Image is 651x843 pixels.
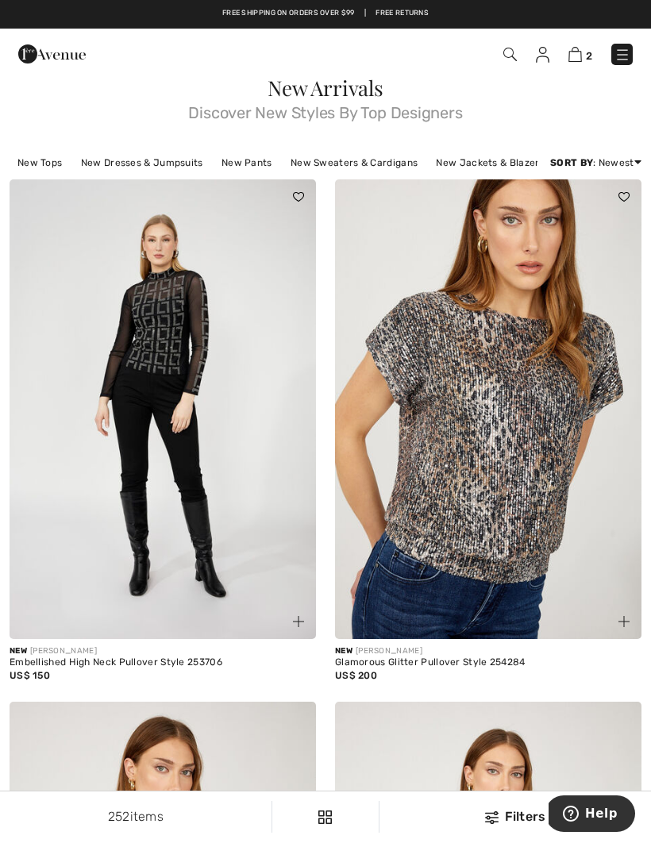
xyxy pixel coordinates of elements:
[614,47,630,63] img: Menu
[318,810,332,824] img: Filters
[550,156,641,170] div: : Newest
[586,50,592,62] span: 2
[214,152,280,173] a: New Pants
[108,809,130,824] span: 252
[10,646,27,656] span: New
[503,48,517,61] img: Search
[618,616,630,627] img: plus_v2.svg
[568,47,582,62] img: Shopping Bag
[73,152,211,173] a: New Dresses & Jumpsuits
[335,645,641,657] div: [PERSON_NAME]
[268,74,383,102] span: New Arrivals
[10,670,50,681] span: US$ 150
[335,646,352,656] span: New
[293,192,304,202] img: heart_black_full.svg
[283,152,426,173] a: New Sweaters & Cardigans
[485,811,499,824] img: Filters
[428,152,552,173] a: New Jackets & Blazers
[389,807,641,826] div: Filters
[364,8,366,19] span: |
[222,8,355,19] a: Free shipping on orders over $99
[10,98,641,121] span: Discover New Styles By Top Designers
[10,657,316,668] div: Embellished High Neck Pullover Style 253706
[10,645,316,657] div: [PERSON_NAME]
[550,157,593,168] strong: Sort By
[618,192,630,202] img: heart_black_full.svg
[335,670,377,681] span: US$ 200
[293,616,304,627] img: plus_v2.svg
[335,179,641,639] img: Glamorous Glitter Pullover Style 254284. Black/Beige
[10,152,70,173] a: New Tops
[536,47,549,63] img: My Info
[18,45,86,60] a: 1ère Avenue
[18,38,86,70] img: 1ère Avenue
[376,8,429,19] a: Free Returns
[568,44,592,64] a: 2
[10,179,316,639] img: Embellished High Neck Pullover Style 253706. Black/Silver
[335,657,641,668] div: Glamorous Glitter Pullover Style 254284
[549,795,635,835] iframe: Opens a widget where you can find more information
